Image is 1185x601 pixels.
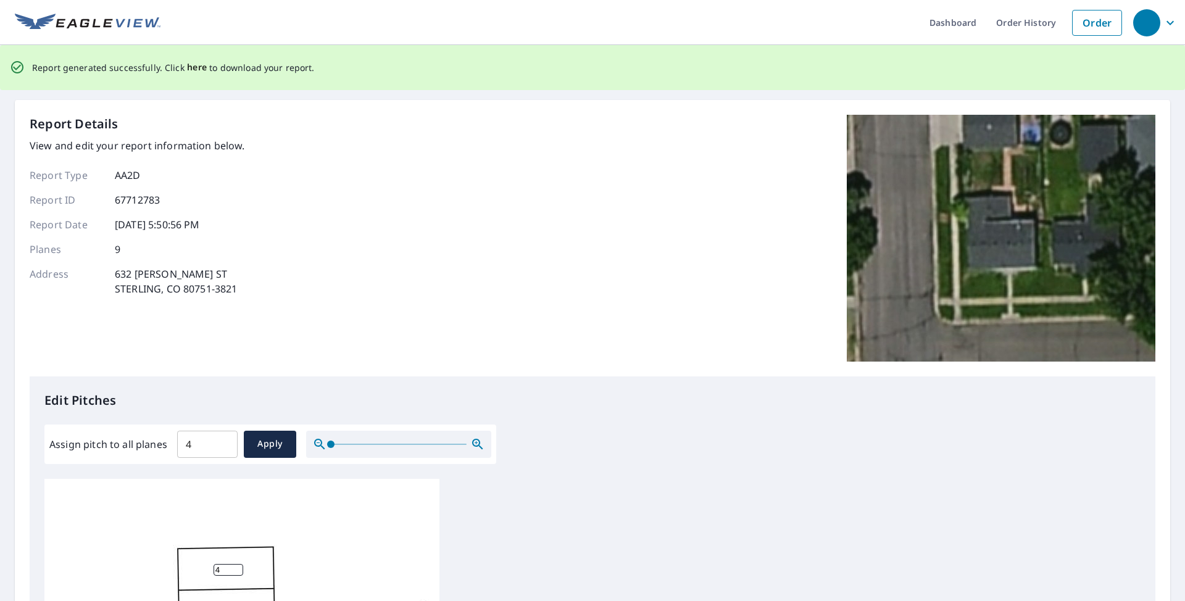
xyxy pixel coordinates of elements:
[30,138,245,153] p: View and edit your report information below.
[115,193,160,207] p: 67712783
[32,60,315,75] p: Report generated successfully. Click to download your report.
[847,115,1155,362] img: Top image
[49,437,167,452] label: Assign pitch to all planes
[30,115,118,133] p: Report Details
[187,60,207,75] button: here
[115,168,141,183] p: AA2D
[244,431,296,458] button: Apply
[115,267,237,296] p: 632 [PERSON_NAME] ST STERLING, CO 80751-3821
[44,391,1141,410] p: Edit Pitches
[115,242,120,257] p: 9
[30,217,104,232] p: Report Date
[15,14,160,32] img: EV Logo
[30,242,104,257] p: Planes
[1072,10,1122,36] a: Order
[177,427,238,462] input: 00.0
[115,217,200,232] p: [DATE] 5:50:56 PM
[30,193,104,207] p: Report ID
[30,267,104,296] p: Address
[30,168,104,183] p: Report Type
[254,436,286,452] span: Apply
